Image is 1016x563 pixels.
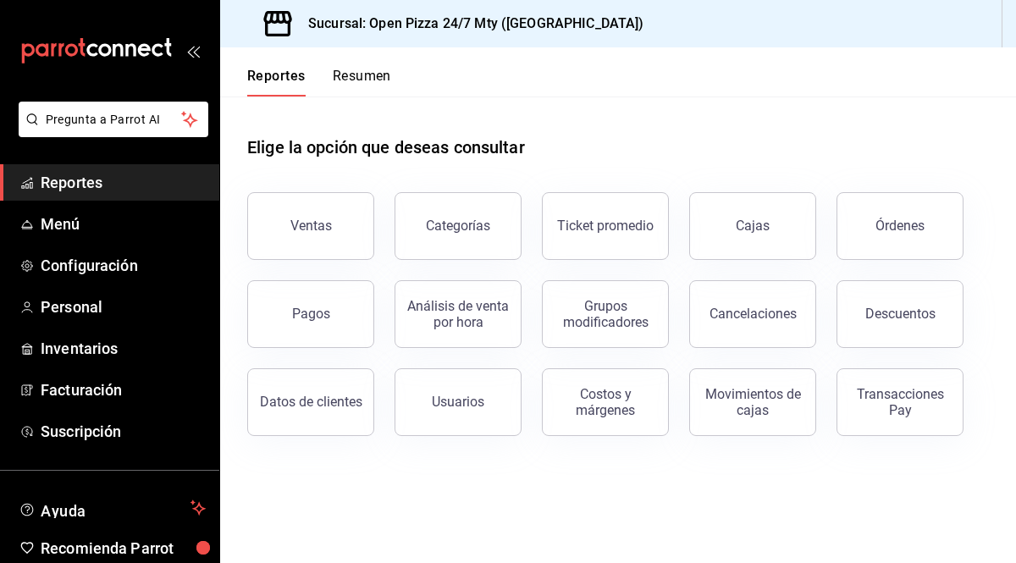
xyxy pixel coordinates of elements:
[557,218,654,234] div: Ticket promedio
[247,192,374,260] button: Ventas
[19,102,208,137] button: Pregunta a Parrot AI
[848,386,952,418] div: Transacciones Pay
[837,280,964,348] button: Descuentos
[395,280,522,348] button: Análisis de venta por hora
[865,306,936,322] div: Descuentos
[333,68,391,97] button: Resumen
[837,192,964,260] button: Órdenes
[542,192,669,260] button: Ticket promedio
[247,68,306,97] button: Reportes
[41,498,184,518] span: Ayuda
[41,537,206,560] span: Recomienda Parrot
[542,280,669,348] button: Grupos modificadores
[700,386,805,418] div: Movimientos de cajas
[542,368,669,436] button: Costos y márgenes
[247,368,374,436] button: Datos de clientes
[406,298,511,330] div: Análisis de venta por hora
[41,213,206,235] span: Menú
[260,394,362,410] div: Datos de clientes
[710,306,797,322] div: Cancelaciones
[689,280,816,348] button: Cancelaciones
[46,111,182,129] span: Pregunta a Parrot AI
[837,368,964,436] button: Transacciones Pay
[41,295,206,318] span: Personal
[41,171,206,194] span: Reportes
[395,368,522,436] button: Usuarios
[689,368,816,436] button: Movimientos de cajas
[736,218,770,234] div: Cajas
[12,123,208,141] a: Pregunta a Parrot AI
[247,68,391,97] div: navigation tabs
[41,420,206,443] span: Suscripción
[432,394,484,410] div: Usuarios
[41,378,206,401] span: Facturación
[689,192,816,260] button: Cajas
[41,254,206,277] span: Configuración
[553,386,658,418] div: Costos y márgenes
[247,135,525,160] h1: Elige la opción que deseas consultar
[247,280,374,348] button: Pagos
[186,44,200,58] button: open_drawer_menu
[395,192,522,260] button: Categorías
[553,298,658,330] div: Grupos modificadores
[875,218,925,234] div: Órdenes
[41,337,206,360] span: Inventarios
[426,218,490,234] div: Categorías
[295,14,643,34] h3: Sucursal: Open Pizza 24/7 Mty ([GEOGRAPHIC_DATA])
[292,306,330,322] div: Pagos
[290,218,332,234] div: Ventas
